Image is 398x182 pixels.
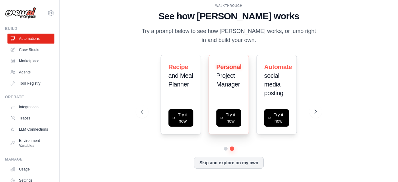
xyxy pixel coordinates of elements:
span: Automate [264,63,292,70]
a: Traces [7,113,54,123]
span: Personal [216,63,242,70]
a: LLM Connections [7,124,54,134]
a: Environment Variables [7,136,54,151]
img: Logo [5,7,36,19]
div: Operate [5,95,54,100]
button: Skip and explore on my own [194,157,263,169]
a: Integrations [7,102,54,112]
button: Try it now [169,109,193,127]
button: Try it now [264,109,289,127]
a: Tool Registry [7,78,54,88]
span: Project Manager [216,72,240,88]
span: social media posting [264,72,284,96]
div: WALKTHROUGH [141,3,317,8]
a: Marketplace [7,56,54,66]
div: Build [5,26,54,31]
p: Try a prompt below to see how [PERSON_NAME] works, or jump right in and build your own. [141,27,317,45]
span: Recipe [169,63,188,70]
div: Manage [5,157,54,162]
a: Usage [7,164,54,174]
span: and Meal Planner [169,72,193,88]
a: Crew Studio [7,45,54,55]
a: Automations [7,34,54,44]
a: Agents [7,67,54,77]
button: Try it now [216,109,241,127]
h1: See how [PERSON_NAME] works [141,11,317,22]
